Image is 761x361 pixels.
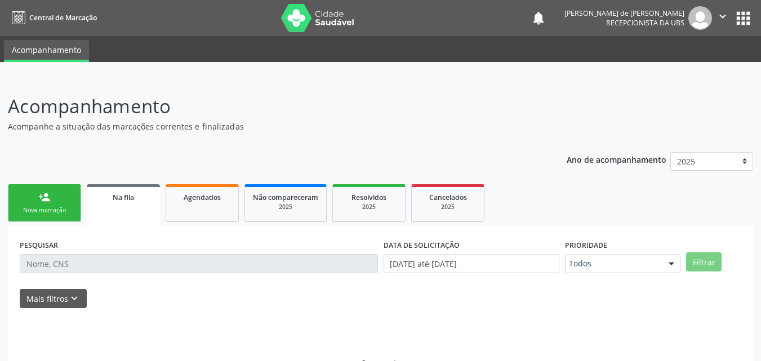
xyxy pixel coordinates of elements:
span: Central de Marcação [29,13,97,23]
p: Acompanhe a situação das marcações correntes e finalizadas [8,121,529,132]
img: img [688,6,712,30]
i:  [717,10,729,23]
button: Filtrar [686,252,722,271]
div: 2025 [420,203,476,211]
span: Não compareceram [253,193,318,202]
i: keyboard_arrow_down [68,292,81,305]
button: Mais filtroskeyboard_arrow_down [20,289,87,309]
span: Todos [569,258,657,269]
span: Na fila [113,193,134,202]
div: 2025 [341,203,397,211]
a: Acompanhamento [4,40,89,62]
div: person_add [38,191,51,203]
label: Prioridade [565,237,607,254]
p: Ano de acompanhamento [567,152,666,166]
span: Resolvidos [351,193,386,202]
a: Central de Marcação [8,8,97,27]
label: PESQUISAR [20,237,58,254]
p: Acompanhamento [8,92,529,121]
span: Agendados [184,193,221,202]
label: DATA DE SOLICITAÇÃO [384,237,460,254]
button: notifications [531,10,546,26]
button:  [712,6,733,30]
div: [PERSON_NAME] de [PERSON_NAME] [564,8,684,18]
button: apps [733,8,753,28]
span: Recepcionista da UBS [606,18,684,28]
div: Nova marcação [16,206,73,215]
span: Cancelados [429,193,467,202]
div: 2025 [253,203,318,211]
input: Nome, CNS [20,254,378,273]
input: Selecione um intervalo [384,254,560,273]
